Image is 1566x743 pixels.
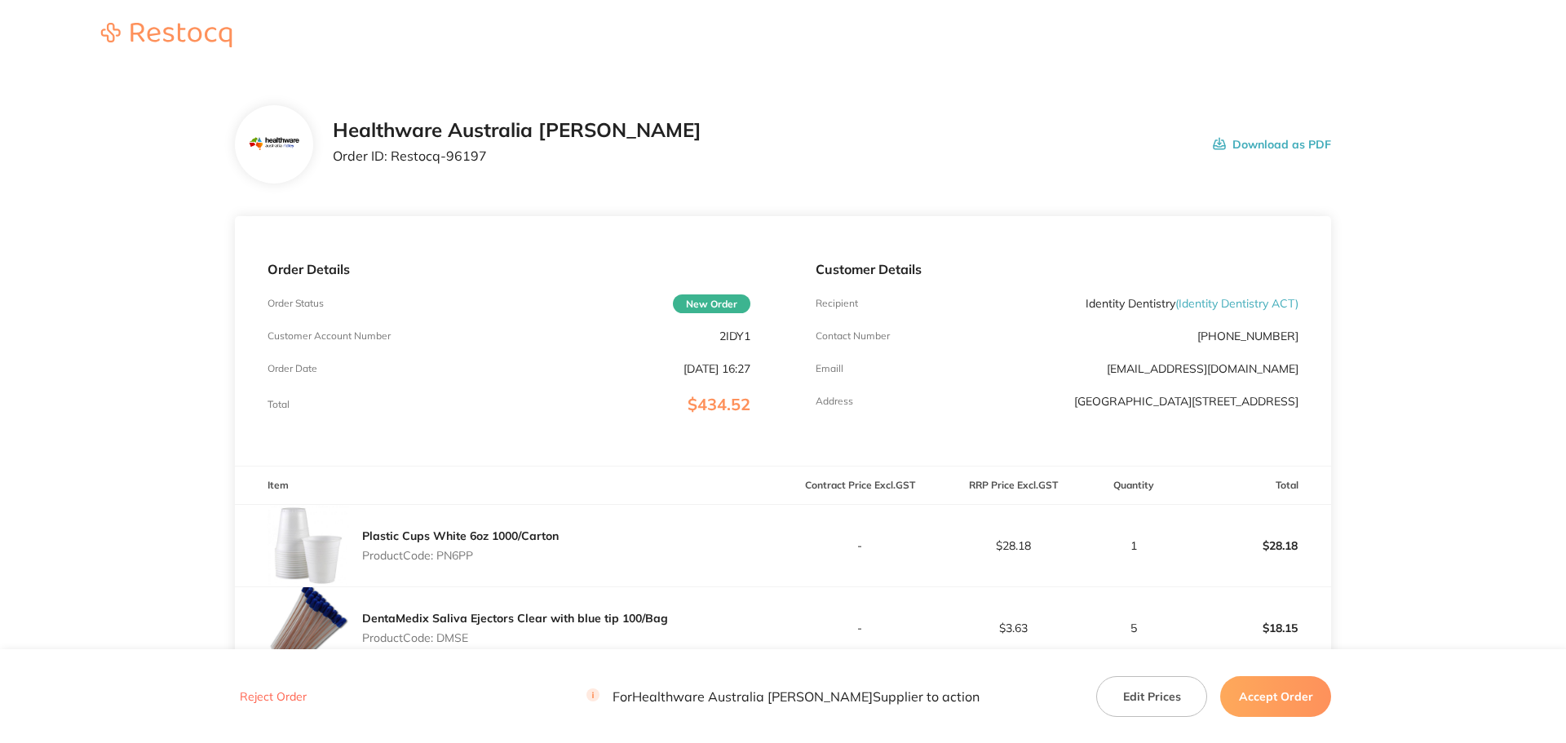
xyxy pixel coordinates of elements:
p: Contact Number [816,330,890,342]
p: [GEOGRAPHIC_DATA][STREET_ADDRESS] [1074,395,1298,408]
p: Identity Dentistry [1086,297,1298,310]
p: - [784,539,936,552]
p: $28.18 [1179,526,1330,565]
p: $3.63 [937,621,1089,635]
p: $28.18 [937,539,1089,552]
img: Y25hcWtnMw [268,587,349,669]
a: Restocq logo [85,23,248,50]
button: Edit Prices [1096,675,1207,716]
a: Plastic Cups White 6oz 1000/Carton [362,529,559,543]
span: New Order [673,294,750,313]
p: [PHONE_NUMBER] [1197,329,1298,343]
p: 2IDY1 [719,329,750,343]
img: Mjc2MnhocQ [247,118,300,171]
p: Recipient [816,298,858,309]
p: $18.15 [1179,608,1330,648]
p: For Healthware Australia [PERSON_NAME] Supplier to action [586,688,980,704]
th: Quantity [1090,467,1178,505]
p: Product Code: PN6PP [362,549,559,562]
p: 5 [1090,621,1177,635]
p: Emaill [816,363,843,374]
p: Total [268,399,290,410]
p: [DATE] 16:27 [683,362,750,375]
p: - [784,621,936,635]
button: Download as PDF [1213,119,1331,170]
th: Total [1178,467,1331,505]
span: ( Identity Dentistry ACT ) [1175,296,1298,311]
h2: Healthware Australia [PERSON_NAME] [333,119,701,142]
p: Customer Details [816,262,1298,276]
th: RRP Price Excl. GST [936,467,1090,505]
th: Contract Price Excl. GST [783,467,936,505]
p: Address [816,396,853,407]
a: [EMAIL_ADDRESS][DOMAIN_NAME] [1107,361,1298,376]
button: Accept Order [1220,675,1331,716]
th: Item [235,467,783,505]
a: DentaMedix Saliva Ejectors Clear with blue tip 100/Bag [362,611,668,626]
button: Reject Order [235,689,312,704]
img: Restocq logo [85,23,248,47]
p: Order ID: Restocq- 96197 [333,148,701,163]
p: Customer Account Number [268,330,391,342]
span: $434.52 [688,394,750,414]
p: 1 [1090,539,1177,552]
p: Product Code: DMSE [362,631,668,644]
img: dWE1MG02YQ [268,505,349,586]
p: Order Status [268,298,324,309]
p: Order Details [268,262,750,276]
p: Order Date [268,363,317,374]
